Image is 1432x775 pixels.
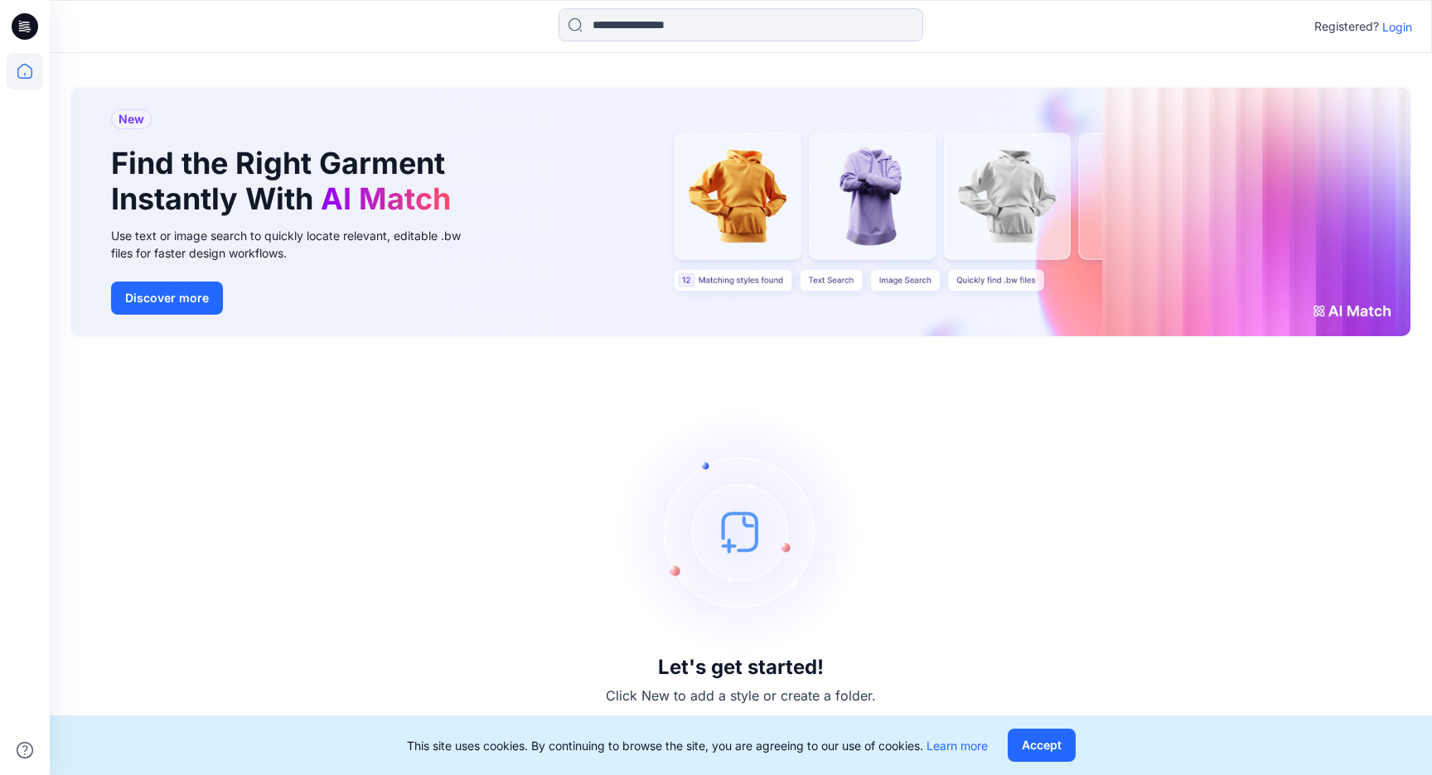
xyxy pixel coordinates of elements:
[111,227,484,262] div: Use text or image search to quickly locate relevant, editable .bw files for faster design workflows.
[321,181,451,217] span: AI Match
[407,737,988,754] p: This site uses cookies. By continuing to browse the site, you are agreeing to our use of cookies.
[606,686,876,705] p: Click New to add a style or create a folder.
[111,146,459,217] h1: Find the Right Garment Instantly With
[1314,17,1379,36] p: Registered?
[1382,18,1412,36] p: Login
[658,656,824,679] h3: Let's get started!
[119,109,144,129] span: New
[926,739,988,753] a: Learn more
[1008,729,1076,762] button: Accept
[111,282,223,315] button: Discover more
[617,407,865,656] img: empty-state-image.svg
